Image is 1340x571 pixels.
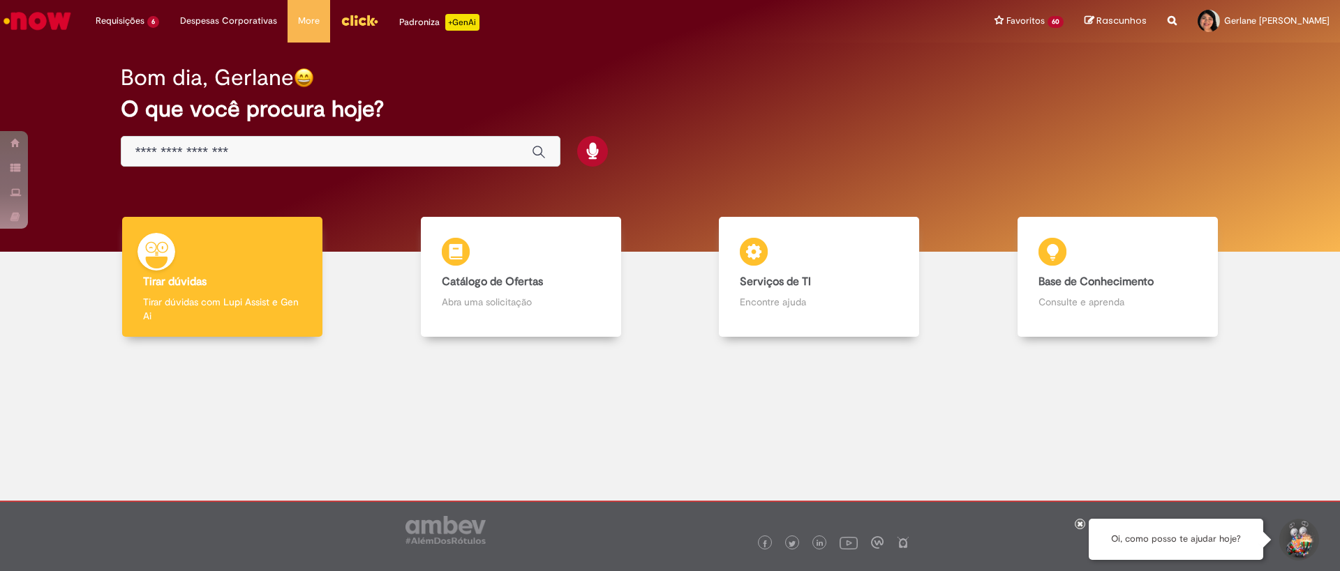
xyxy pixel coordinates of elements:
[1038,275,1154,289] b: Base de Conhecimento
[399,14,479,31] div: Padroniza
[670,217,969,337] a: Serviços de TI Encontre ajuda
[405,516,486,544] img: logo_footer_ambev_rotulo_gray.png
[1089,519,1263,560] div: Oi, como posso te ajudar hoje?
[789,540,796,547] img: logo_footer_twitter.png
[372,217,671,337] a: Catálogo de Ofertas Abra uma solicitação
[445,14,479,31] p: +GenAi
[897,536,909,549] img: logo_footer_naosei.png
[871,536,884,549] img: logo_footer_workplace.png
[1096,14,1147,27] span: Rascunhos
[73,217,372,337] a: Tirar dúvidas Tirar dúvidas com Lupi Assist e Gen Ai
[294,68,314,88] img: happy-face.png
[121,66,294,90] h2: Bom dia, Gerlane
[96,14,144,28] span: Requisições
[298,14,320,28] span: More
[740,295,898,309] p: Encontre ajuda
[143,295,301,323] p: Tirar dúvidas com Lupi Assist e Gen Ai
[147,16,159,28] span: 6
[1006,14,1045,28] span: Favoritos
[969,217,1267,337] a: Base de Conhecimento Consulte e aprenda
[442,295,600,309] p: Abra uma solicitação
[121,97,1220,121] h2: O que você procura hoje?
[761,540,768,547] img: logo_footer_facebook.png
[840,533,858,551] img: logo_footer_youtube.png
[1038,295,1197,309] p: Consulte e aprenda
[143,275,207,289] b: Tirar dúvidas
[740,275,811,289] b: Serviços de TI
[1,7,73,35] img: ServiceNow
[1048,16,1064,28] span: 60
[1277,519,1319,561] button: Iniciar Conversa de Suporte
[1085,15,1147,28] a: Rascunhos
[180,14,277,28] span: Despesas Corporativas
[817,540,824,548] img: logo_footer_linkedin.png
[1224,15,1330,26] span: Gerlane [PERSON_NAME]
[442,275,543,289] b: Catálogo de Ofertas
[341,10,378,31] img: click_logo_yellow_360x200.png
